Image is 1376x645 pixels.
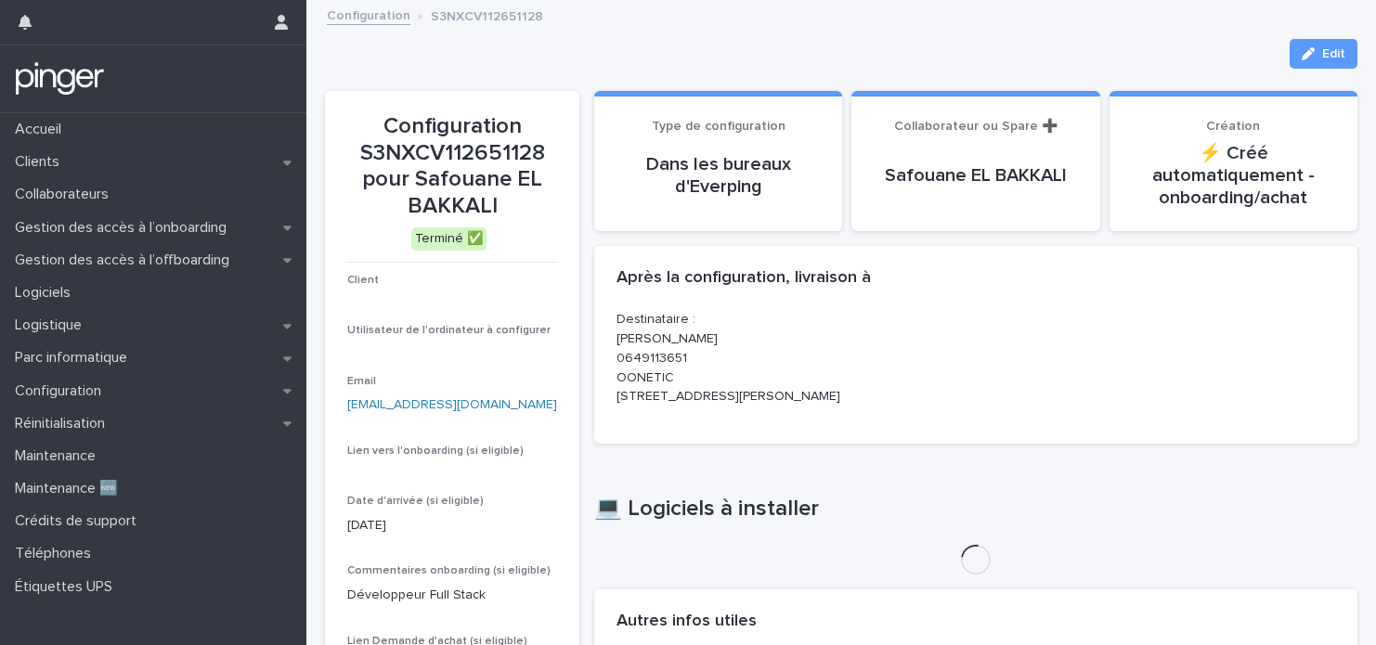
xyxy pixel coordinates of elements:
button: Edit [1290,39,1357,69]
p: Gestion des accès à l’offboarding [7,252,244,269]
p: Configuration [7,382,116,400]
a: Configuration [327,4,410,25]
span: Lien vers l'onboarding (si eligible) [347,445,524,457]
div: Terminé ✅ [411,227,487,251]
p: Étiquettes UPS [7,578,127,596]
span: Utilisateur de l'ordinateur à configurer [347,325,551,336]
p: Parc informatique [7,349,142,367]
span: Email [347,376,376,387]
a: [EMAIL_ADDRESS][DOMAIN_NAME] [347,398,557,411]
h2: Autres infos utiles [617,612,757,632]
p: Dans les bureaux d'Everping [617,153,820,198]
p: Réinitialisation [7,415,120,432]
p: Téléphones [7,545,106,562]
span: Création [1206,120,1260,133]
span: Commentaires onboarding (si eligible) [347,565,551,576]
span: Date d'arrivée (si eligible) [347,496,484,507]
h1: 💻 Logiciels à installer [594,496,1357,522]
h2: Après la configuration, livraison à [617,268,871,289]
p: Maintenance 🆕 [7,480,133,497]
span: Collaborateur ou Spare ➕ [894,120,1058,133]
span: Client [347,275,379,286]
span: Type de configuration [652,120,785,133]
p: Configuration S3NXCV112651128 pour Safouane EL BAKKALI [347,113,557,220]
p: Développeur Full Stack [347,586,557,605]
p: [DATE] [347,516,557,535]
p: Destinataire : [PERSON_NAME] 0649113651 OONETIC [STREET_ADDRESS][PERSON_NAME] [617,310,841,406]
p: Safouane EL BAKKALI [874,164,1077,187]
img: mTgBEunGTSyRkCgitkcU [15,60,105,97]
p: Clients [7,153,74,171]
p: ⚡ Créé automatiquement - onboarding/achat [1132,142,1335,209]
p: Maintenance [7,447,110,465]
p: Crédits de support [7,512,151,530]
p: S3NXCV112651128 [431,5,543,25]
p: Collaborateurs [7,186,123,203]
p: Logiciels [7,284,85,302]
span: Edit [1322,47,1345,60]
p: Accueil [7,121,76,138]
p: Gestion des accès à l’onboarding [7,219,241,237]
p: Logistique [7,316,97,334]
